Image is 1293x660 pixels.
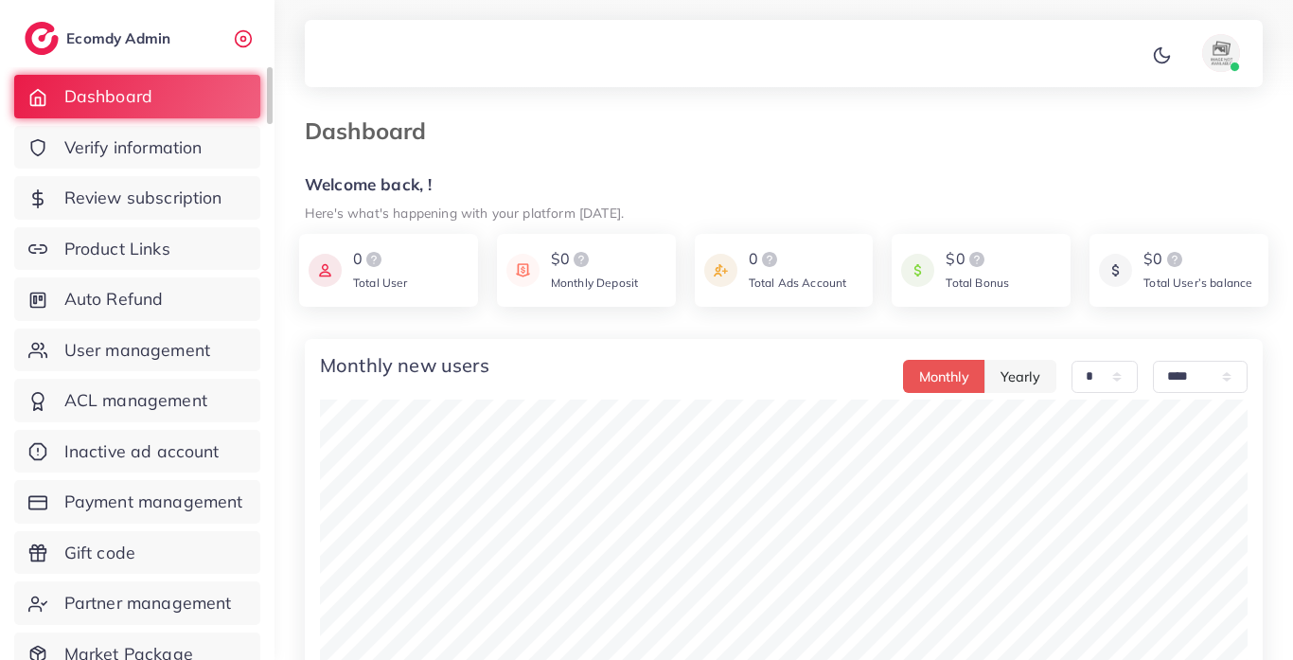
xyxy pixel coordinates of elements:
[14,176,260,220] a: Review subscription
[14,329,260,372] a: User management
[14,379,260,422] a: ACL management
[14,430,260,473] a: Inactive ad account
[64,84,152,109] span: Dashboard
[64,287,164,312] span: Auto Refund
[1099,248,1132,293] img: icon payment
[14,75,260,118] a: Dashboard
[25,22,59,55] img: logo
[14,480,260,524] a: Payment management
[903,360,985,393] button: Monthly
[64,237,170,261] span: Product Links
[1179,34,1248,72] a: avatar
[305,205,624,221] small: Here's what's happening with your platform [DATE].
[14,126,260,169] a: Verify information
[353,276,408,290] span: Total User
[25,22,175,55] a: logoEcomdy Admin
[64,388,207,413] span: ACL management
[66,29,175,47] h2: Ecomdy Admin
[64,591,232,615] span: Partner management
[946,248,1009,271] div: $0
[570,248,593,271] img: logo
[749,276,847,290] span: Total Ads Account
[320,354,489,377] h4: Monthly new users
[758,248,781,271] img: logo
[305,175,1263,195] h5: Welcome back, !
[506,248,540,293] img: icon payment
[309,248,342,293] img: icon payment
[14,531,260,575] a: Gift code
[704,248,737,293] img: icon payment
[14,227,260,271] a: Product Links
[64,490,243,514] span: Payment management
[14,581,260,625] a: Partner management
[363,248,385,271] img: logo
[64,541,135,565] span: Gift code
[64,186,222,210] span: Review subscription
[749,248,847,271] div: 0
[64,338,210,363] span: User management
[14,277,260,321] a: Auto Refund
[1143,276,1252,290] span: Total User’s balance
[551,276,638,290] span: Monthly Deposit
[353,248,408,271] div: 0
[965,248,988,271] img: logo
[946,276,1009,290] span: Total Bonus
[64,439,220,464] span: Inactive ad account
[1163,248,1186,271] img: logo
[305,117,441,145] h3: Dashboard
[64,135,203,160] span: Verify information
[984,360,1056,393] button: Yearly
[1143,248,1252,271] div: $0
[1202,34,1240,72] img: avatar
[551,248,638,271] div: $0
[901,248,934,293] img: icon payment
